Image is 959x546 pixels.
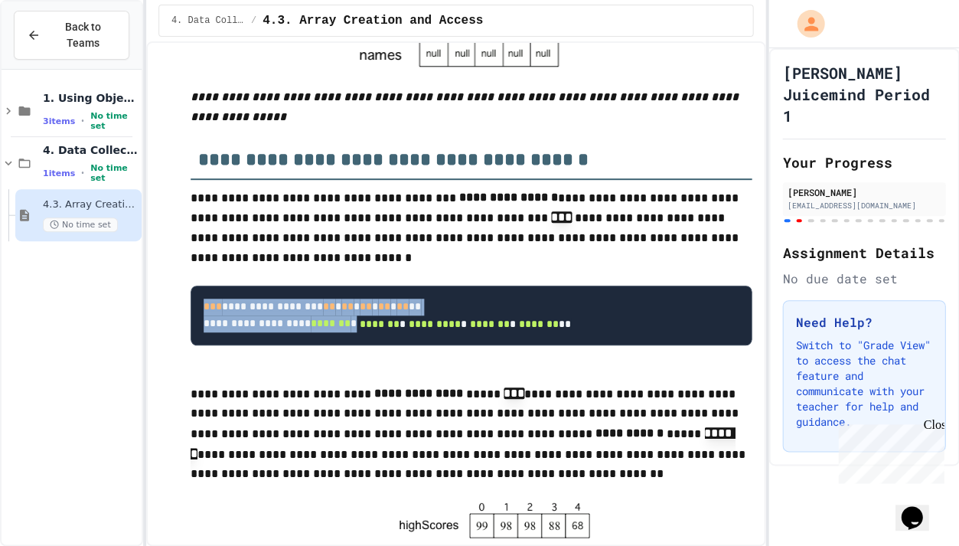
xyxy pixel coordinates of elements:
[832,418,944,483] iframe: chat widget
[81,167,84,179] span: •
[43,198,139,211] span: 4.3. Array Creation and Access
[795,313,932,332] h3: Need Help?
[43,116,75,126] span: 3 items
[90,111,139,131] span: No time set
[43,91,139,105] span: 1. Using Objects and Methods
[43,168,75,178] span: 1 items
[6,6,106,97] div: Chat with us now!Close
[782,270,945,288] div: No due date set
[781,6,828,41] div: My Account
[895,485,944,531] iframe: chat widget
[81,115,84,127] span: •
[263,11,483,30] span: 4.3. Array Creation and Access
[171,15,245,27] span: 4. Data Collections
[50,19,116,51] span: Back to Teams
[782,152,945,173] h2: Your Progress
[251,15,256,27] span: /
[43,217,118,232] span: No time set
[90,163,139,183] span: No time set
[782,242,945,263] h2: Assignment Details
[782,62,945,126] h1: [PERSON_NAME] Juicemind Period 1
[795,338,932,430] p: Switch to "Grade View" to access the chat feature and communicate with your teacher for help and ...
[14,11,129,60] button: Back to Teams
[43,143,139,157] span: 4. Data Collections
[787,185,941,199] div: [PERSON_NAME]
[787,200,941,211] div: [EMAIL_ADDRESS][DOMAIN_NAME]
